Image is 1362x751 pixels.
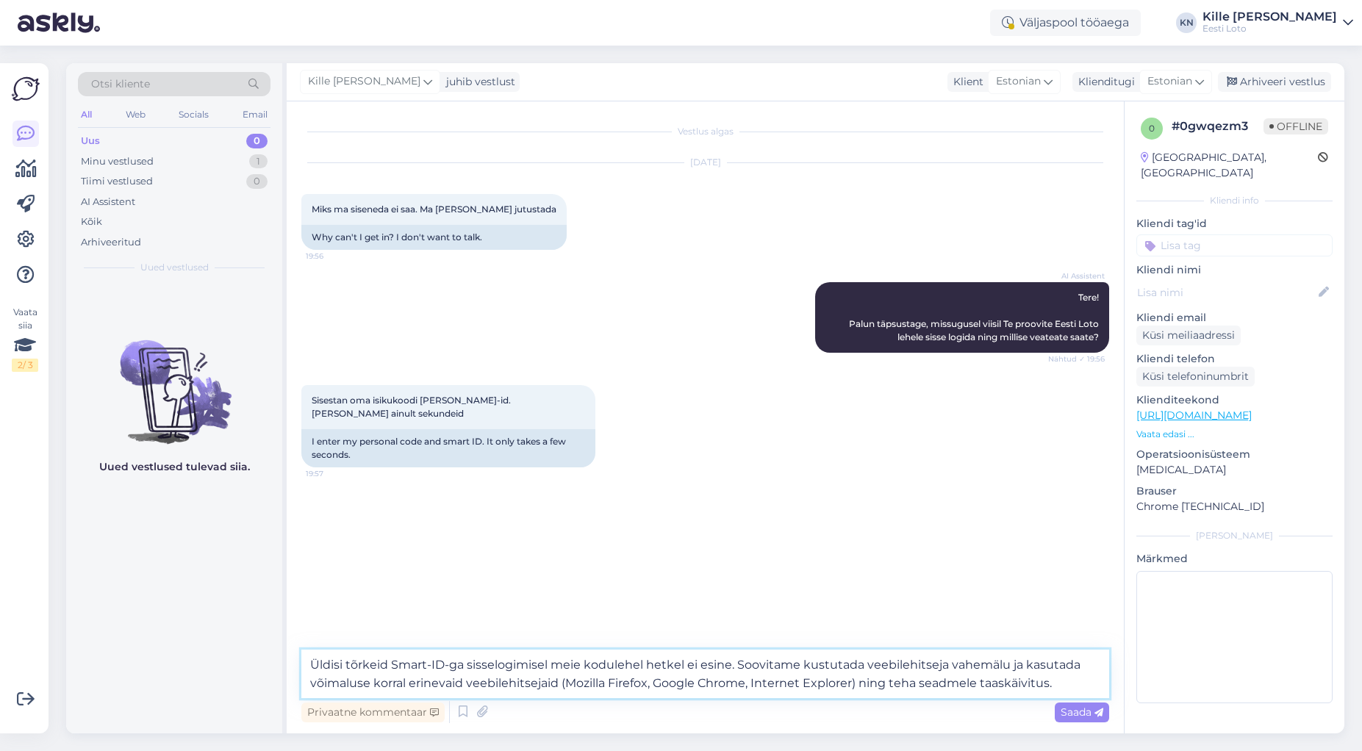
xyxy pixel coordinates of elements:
[246,134,268,148] div: 0
[1136,392,1333,408] p: Klienditeekond
[1136,367,1255,387] div: Küsi telefoninumbrit
[1136,216,1333,231] p: Kliendi tag'id
[301,156,1109,169] div: [DATE]
[91,76,150,92] span: Otsi kliente
[81,235,141,250] div: Arhiveeritud
[1136,529,1333,542] div: [PERSON_NAME]
[81,134,100,148] div: Uus
[1172,118,1264,135] div: # 0gwqezm3
[1136,428,1333,441] p: Vaata edasi ...
[996,73,1041,90] span: Estonian
[12,75,40,103] img: Askly Logo
[1202,11,1353,35] a: Kille [PERSON_NAME]Eesti Loto
[1136,484,1333,499] p: Brauser
[81,195,135,209] div: AI Assistent
[176,105,212,124] div: Socials
[1147,73,1192,90] span: Estonian
[249,154,268,169] div: 1
[440,74,515,90] div: juhib vestlust
[81,174,153,189] div: Tiimi vestlused
[12,359,38,372] div: 2 / 3
[78,105,95,124] div: All
[301,429,595,467] div: I enter my personal code and smart ID. It only takes a few seconds.
[66,314,282,446] img: No chats
[1061,705,1103,719] span: Saada
[140,261,209,274] span: Uued vestlused
[1050,270,1105,281] span: AI Assistent
[306,468,361,479] span: 19:57
[240,105,270,124] div: Email
[1149,123,1155,134] span: 0
[1136,351,1333,367] p: Kliendi telefon
[1264,118,1328,134] span: Offline
[1202,23,1337,35] div: Eesti Loto
[301,225,567,250] div: Why can't I get in? I don't want to talk.
[1202,11,1337,23] div: Kille [PERSON_NAME]
[99,459,250,475] p: Uued vestlused tulevad siia.
[1136,551,1333,567] p: Märkmed
[301,125,1109,138] div: Vestlus algas
[1072,74,1135,90] div: Klienditugi
[1136,326,1241,345] div: Küsi meiliaadressi
[990,10,1141,36] div: Väljaspool tööaega
[1136,499,1333,514] p: Chrome [TECHNICAL_ID]
[1136,462,1333,478] p: [MEDICAL_DATA]
[1137,284,1316,301] input: Lisa nimi
[301,650,1109,698] textarea: Üldisi tõrkeid Smart-ID-ga sisselogimisel meie kodulehel hetkel ei esine. Soovitame kustutada vee...
[301,703,445,722] div: Privaatne kommentaar
[1141,150,1318,181] div: [GEOGRAPHIC_DATA], [GEOGRAPHIC_DATA]
[1048,353,1105,364] span: Nähtud ✓ 19:56
[312,204,556,215] span: Miks ma siseneda ei saa. Ma [PERSON_NAME] jutustada
[12,306,38,372] div: Vaata siia
[81,154,154,169] div: Minu vestlused
[123,105,148,124] div: Web
[1218,72,1331,92] div: Arhiveeri vestlus
[1136,447,1333,462] p: Operatsioonisüsteem
[1136,262,1333,278] p: Kliendi nimi
[312,395,513,419] span: Sisestan oma isikukoodi [PERSON_NAME]-id. [PERSON_NAME] ainult sekundeid
[1136,409,1252,422] a: [URL][DOMAIN_NAME]
[1176,12,1197,33] div: KN
[1136,310,1333,326] p: Kliendi email
[1136,194,1333,207] div: Kliendi info
[246,174,268,189] div: 0
[308,73,420,90] span: Kille [PERSON_NAME]
[81,215,102,229] div: Kõik
[947,74,983,90] div: Klient
[306,251,361,262] span: 19:56
[1136,234,1333,256] input: Lisa tag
